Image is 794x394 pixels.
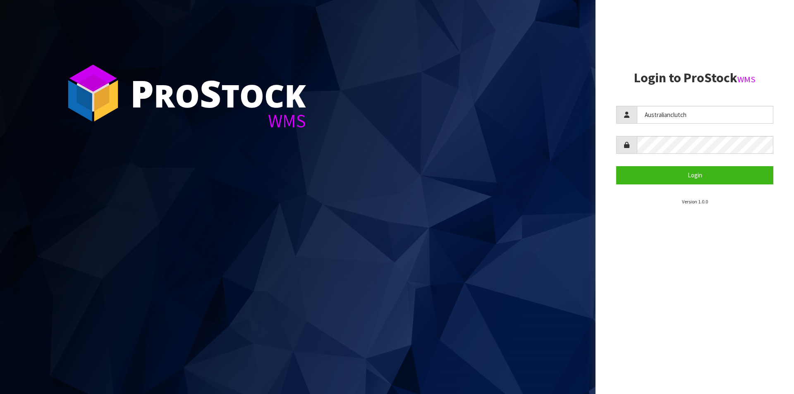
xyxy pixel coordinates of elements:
span: S [200,68,221,118]
button: Login [616,166,773,184]
h2: Login to ProStock [616,71,773,85]
img: ProStock Cube [62,62,124,124]
small: Version 1.0.0 [682,198,708,205]
small: WMS [737,74,756,85]
div: ro tock [130,74,306,112]
input: Username [637,106,773,124]
div: WMS [130,112,306,130]
span: P [130,68,154,118]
